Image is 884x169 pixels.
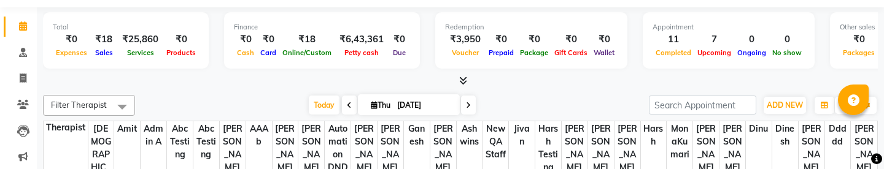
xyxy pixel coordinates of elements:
[341,48,382,57] span: Petty cash
[694,32,734,47] div: 7
[114,121,140,137] span: Amit
[92,48,116,57] span: Sales
[825,121,851,149] span: ddddd
[51,100,107,110] span: Filter Therapist
[486,48,517,57] span: Prepaid
[163,32,199,47] div: ₹0
[517,32,551,47] div: ₹0
[53,48,90,57] span: Expenses
[653,48,694,57] span: Completed
[117,32,163,47] div: ₹25,860
[368,100,394,110] span: Thu
[449,48,482,57] span: Voucher
[667,121,692,162] span: MonaKumari
[840,48,878,57] span: Packages
[445,22,618,32] div: Redemption
[551,32,591,47] div: ₹0
[309,96,339,115] span: Today
[840,32,878,47] div: ₹0
[279,48,335,57] span: Online/Custom
[746,121,772,137] span: dinu
[390,48,409,57] span: Due
[234,32,257,47] div: ₹0
[694,48,734,57] span: Upcoming
[234,22,410,32] div: Finance
[279,32,335,47] div: ₹18
[772,121,798,149] span: dinesh
[141,121,166,149] span: Admin A
[457,121,483,149] span: ashwins
[769,32,805,47] div: 0
[404,121,430,149] span: Ganesh
[591,32,618,47] div: ₹0
[734,48,769,57] span: Ongoing
[653,22,805,32] div: Appointment
[445,32,486,47] div: ₹3,950
[769,48,805,57] span: No show
[649,96,756,115] input: Search Appointment
[767,100,803,110] span: ADD NEW
[234,48,257,57] span: Cash
[641,121,667,149] span: harsh
[653,32,694,47] div: 11
[163,48,199,57] span: Products
[389,32,410,47] div: ₹0
[167,121,193,162] span: abc testing
[483,121,508,162] span: New QA Staff
[335,32,389,47] div: ₹6,43,361
[44,121,88,134] div: Therapist
[53,32,90,47] div: ₹0
[509,121,535,149] span: jivan
[517,48,551,57] span: Package
[257,48,279,57] span: Card
[486,32,517,47] div: ₹0
[246,121,272,149] span: AAAb
[551,48,591,57] span: Gift Cards
[394,96,455,115] input: 2025-09-04
[591,48,618,57] span: Wallet
[124,48,157,57] span: Services
[764,97,806,114] button: ADD NEW
[734,32,769,47] div: 0
[90,32,117,47] div: ₹18
[53,22,199,32] div: Total
[257,32,279,47] div: ₹0
[193,121,219,162] span: Abc testing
